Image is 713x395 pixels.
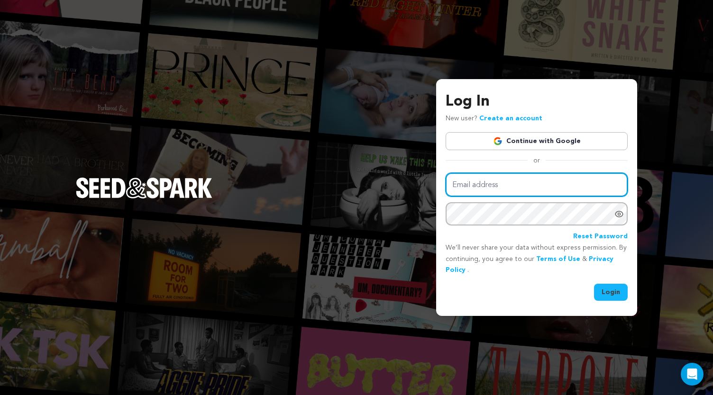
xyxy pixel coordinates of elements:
[446,90,628,113] h3: Log In
[446,132,628,150] a: Continue with Google
[446,173,628,197] input: Email address
[479,115,542,122] a: Create an account
[594,284,628,301] button: Login
[493,136,503,146] img: Google logo
[528,156,546,165] span: or
[446,113,542,125] p: New user?
[76,178,212,217] a: Seed&Spark Homepage
[536,256,580,262] a: Terms of Use
[573,231,628,242] a: Reset Password
[681,363,704,386] div: Open Intercom Messenger
[446,242,628,276] p: We’ll never share your data without express permission. By continuing, you agree to our & .
[614,209,624,219] a: Show password as plain text. Warning: this will display your password on the screen.
[76,178,212,198] img: Seed&Spark Logo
